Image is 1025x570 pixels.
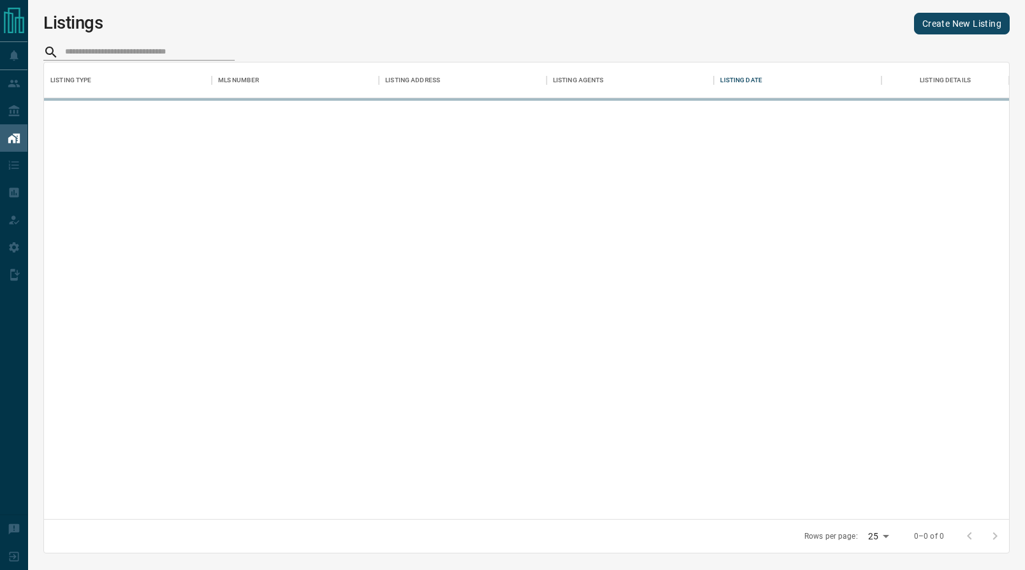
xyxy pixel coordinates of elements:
[720,62,762,98] div: Listing Date
[385,62,440,98] div: Listing Address
[914,13,1010,34] a: Create New Listing
[920,62,971,98] div: Listing Details
[547,62,714,98] div: Listing Agents
[914,531,944,542] p: 0–0 of 0
[379,62,547,98] div: Listing Address
[44,62,212,98] div: Listing Type
[50,62,92,98] div: Listing Type
[863,527,894,546] div: 25
[212,62,380,98] div: MLS Number
[43,13,103,33] h1: Listings
[218,62,259,98] div: MLS Number
[553,62,604,98] div: Listing Agents
[804,531,858,542] p: Rows per page:
[714,62,881,98] div: Listing Date
[881,62,1009,98] div: Listing Details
